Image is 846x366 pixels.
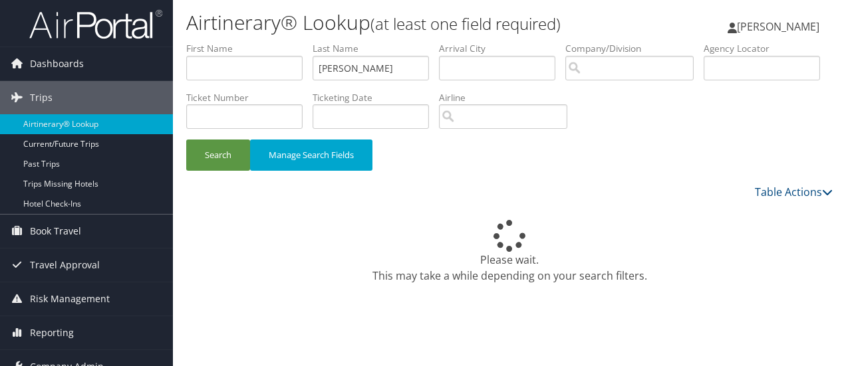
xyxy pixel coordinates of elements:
[30,215,81,248] span: Book Travel
[439,91,577,104] label: Airline
[728,7,833,46] a: [PERSON_NAME]
[30,47,84,80] span: Dashboards
[30,316,74,349] span: Reporting
[250,139,372,171] button: Manage Search Fields
[186,9,617,37] h1: Airtinerary® Lookup
[737,19,819,34] span: [PERSON_NAME]
[186,42,313,55] label: First Name
[29,9,162,40] img: airportal-logo.png
[755,185,833,199] a: Table Actions
[30,282,110,316] span: Risk Management
[186,139,250,171] button: Search
[186,91,313,104] label: Ticket Number
[30,248,100,282] span: Travel Approval
[30,81,53,114] span: Trips
[313,42,439,55] label: Last Name
[313,91,439,104] label: Ticketing Date
[565,42,704,55] label: Company/Division
[370,13,561,35] small: (at least one field required)
[186,220,833,284] div: Please wait. This may take a while depending on your search filters.
[439,42,565,55] label: Arrival City
[704,42,830,55] label: Agency Locator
